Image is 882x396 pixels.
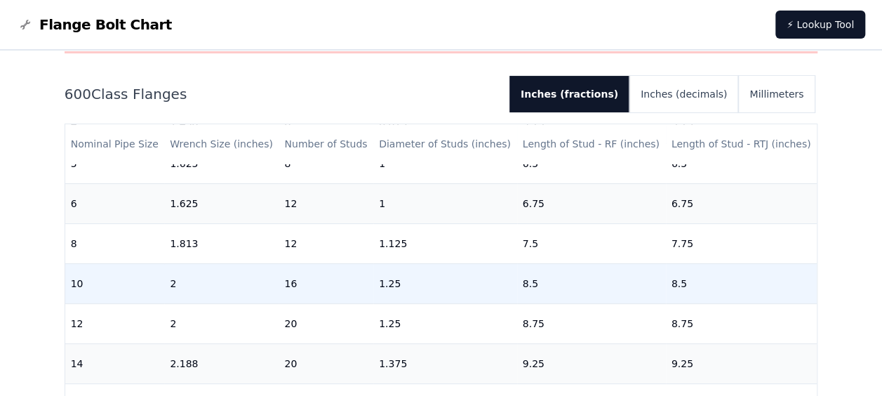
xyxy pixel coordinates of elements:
th: Diameter of Studs (inches) [373,124,517,164]
td: 8.75 [666,303,817,343]
td: 6.75 [666,183,817,223]
button: Millimeters [738,76,815,112]
td: 16 [279,263,373,303]
th: Length of Stud - RTJ (inches) [666,124,817,164]
td: 9.25 [517,343,666,383]
td: 2.188 [164,343,279,383]
td: 1.813 [164,223,279,263]
td: 1.625 [164,183,279,223]
a: ⚡ Lookup Tool [775,11,865,39]
th: Nominal Pipe Size [65,124,165,164]
td: 20 [279,303,373,343]
td: 6 [65,183,165,223]
td: 8 [65,223,165,263]
td: 1.125 [373,223,517,263]
td: 1.375 [373,343,517,383]
td: 6.75 [517,183,666,223]
td: 12 [65,303,165,343]
td: 2 [164,303,279,343]
td: 14 [65,343,165,383]
td: 10 [65,263,165,303]
td: 9.25 [666,343,817,383]
td: 12 [279,183,373,223]
td: 1 [373,183,517,223]
td: 8.5 [666,263,817,303]
td: 8.5 [517,263,666,303]
td: 7.5 [517,223,666,263]
td: 1.25 [373,303,517,343]
td: 7.75 [666,223,817,263]
a: Flange Bolt Chart LogoFlange Bolt Chart [17,15,172,34]
td: 12 [279,223,373,263]
button: Inches (fractions) [509,76,629,112]
img: Flange Bolt Chart Logo [17,16,34,33]
td: 1.25 [373,263,517,303]
th: Length of Stud - RF (inches) [517,124,666,164]
h2: 600 Class Flanges [65,84,498,104]
th: Wrench Size (inches) [164,124,279,164]
button: Inches (decimals) [629,76,738,112]
td: 8.75 [517,303,666,343]
td: 2 [164,263,279,303]
span: Flange Bolt Chart [39,15,172,34]
th: Number of Studs [279,124,373,164]
td: 20 [279,343,373,383]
